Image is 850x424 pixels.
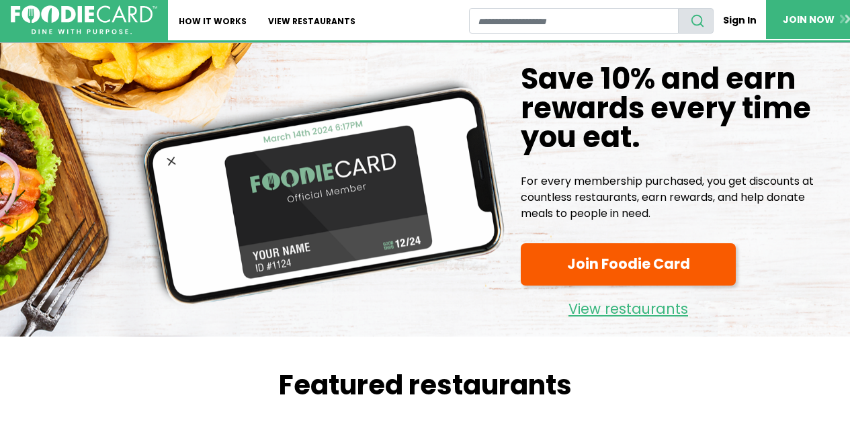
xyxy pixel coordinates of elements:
img: FoodieCard; Eat, Drink, Save, Donate [11,5,157,35]
h1: Save 10% and earn rewards every time you eat. [521,65,839,152]
input: restaurant search [469,8,678,34]
a: Sign In [714,8,766,33]
a: View restaurants [521,291,736,321]
h2: Featured restaurants [22,369,828,401]
a: Join Foodie Card [521,243,736,286]
p: For every membership purchased, you get discounts at countless restaurants, earn rewards, and hel... [521,173,839,222]
button: search [678,8,714,34]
